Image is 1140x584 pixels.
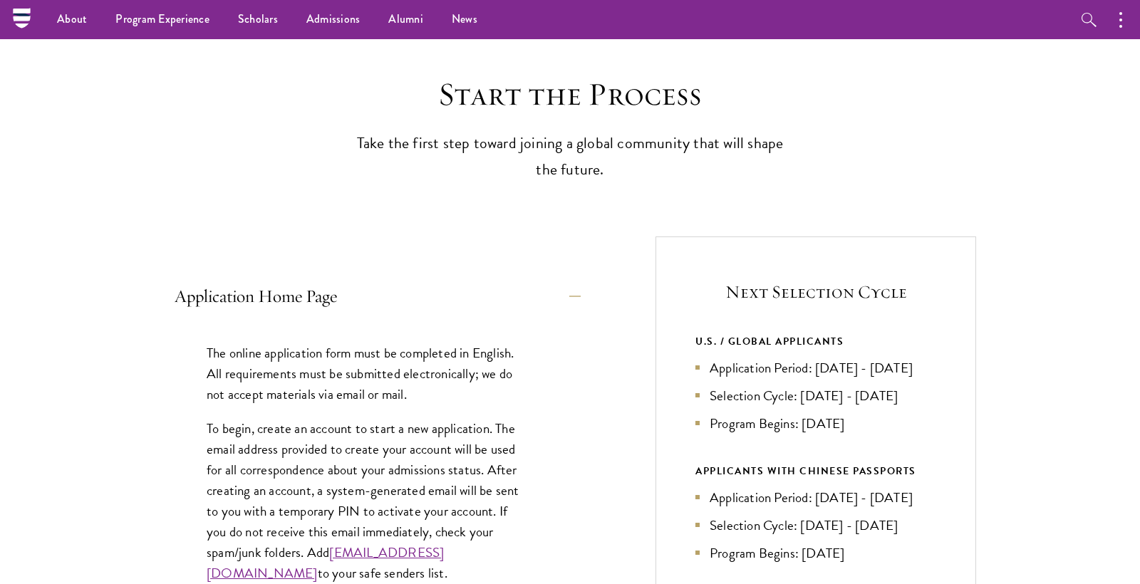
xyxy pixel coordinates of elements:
[349,130,791,183] p: Take the first step toward joining a global community that will shape the future.
[207,343,527,405] p: The online application form must be completed in English. All requirements must be submitted elec...
[175,279,581,313] button: Application Home Page
[695,487,936,508] li: Application Period: [DATE] - [DATE]
[349,75,791,115] h2: Start the Process
[207,418,527,584] p: To begin, create an account to start a new application. The email address provided to create your...
[695,385,936,406] li: Selection Cycle: [DATE] - [DATE]
[695,358,936,378] li: Application Period: [DATE] - [DATE]
[207,542,444,583] a: [EMAIL_ADDRESS][DOMAIN_NAME]
[695,333,936,350] div: U.S. / GLOBAL APPLICANTS
[695,543,936,563] li: Program Begins: [DATE]
[695,515,936,536] li: Selection Cycle: [DATE] - [DATE]
[695,280,936,304] h5: Next Selection Cycle
[695,462,936,480] div: APPLICANTS WITH CHINESE PASSPORTS
[695,413,936,434] li: Program Begins: [DATE]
